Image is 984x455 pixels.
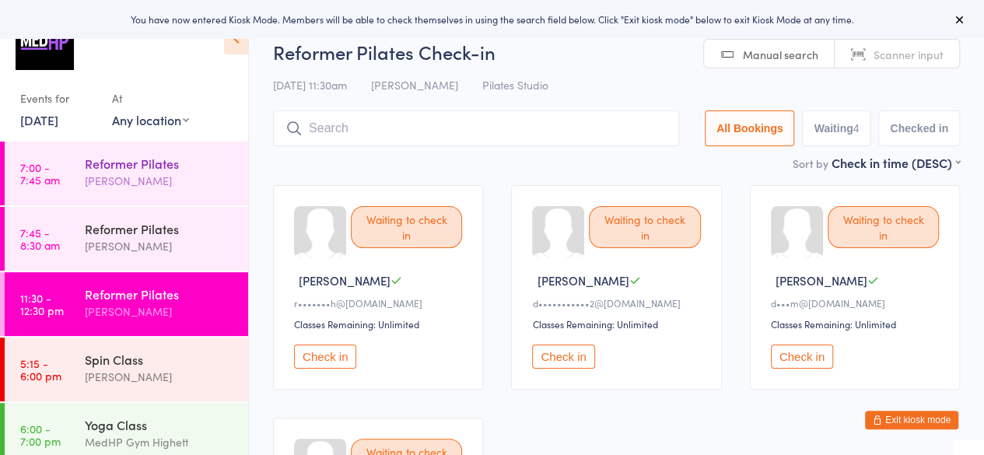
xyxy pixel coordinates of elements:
button: Check in [771,345,833,369]
label: Sort by [793,156,828,171]
span: [DATE] 11:30am [273,77,347,93]
span: Scanner input [874,47,944,62]
a: 7:45 -8:30 amReformer Pilates[PERSON_NAME] [5,207,248,271]
div: Classes Remaining: Unlimited [771,317,944,331]
time: 11:30 - 12:30 pm [20,292,64,317]
button: Waiting4 [802,110,870,146]
div: Yoga Class [85,416,235,433]
span: Manual search [743,47,818,62]
div: Waiting to check in [351,206,462,248]
img: MedHP [16,12,74,70]
div: [PERSON_NAME] [85,303,235,320]
time: 7:00 - 7:45 am [20,161,60,186]
div: [PERSON_NAME] [85,237,235,255]
a: 11:30 -12:30 pmReformer Pilates[PERSON_NAME] [5,272,248,336]
h2: Reformer Pilates Check-in [273,39,960,65]
div: Events for [20,86,96,111]
div: Classes Remaining: Unlimited [532,317,705,331]
a: 7:00 -7:45 amReformer Pilates[PERSON_NAME] [5,142,248,205]
button: Check in [294,345,356,369]
div: MedHP Gym Highett [85,433,235,451]
div: Any location [112,111,189,128]
button: All Bookings [705,110,795,146]
div: Spin Class [85,351,235,368]
div: r•••••••h@[DOMAIN_NAME] [294,296,467,310]
a: [DATE] [20,111,58,128]
div: Classes Remaining: Unlimited [294,317,467,331]
div: d•••••••••••2@[DOMAIN_NAME] [532,296,705,310]
div: Waiting to check in [589,206,700,248]
div: Reformer Pilates [85,155,235,172]
a: 5:15 -6:00 pmSpin Class[PERSON_NAME] [5,338,248,401]
span: Pilates Studio [482,77,548,93]
div: At [112,86,189,111]
button: Checked in [878,110,960,146]
div: [PERSON_NAME] [85,172,235,190]
input: Search [273,110,679,146]
div: You have now entered Kiosk Mode. Members will be able to check themselves in using the search fie... [25,12,959,26]
span: [PERSON_NAME] [776,272,867,289]
div: Reformer Pilates [85,220,235,237]
div: [PERSON_NAME] [85,368,235,386]
div: Waiting to check in [828,206,939,248]
div: d•••m@[DOMAIN_NAME] [771,296,944,310]
time: 5:15 - 6:00 pm [20,357,61,382]
span: [PERSON_NAME] [299,272,390,289]
div: Check in time (DESC) [832,154,960,171]
time: 7:45 - 8:30 am [20,226,60,251]
span: [PERSON_NAME] [371,77,458,93]
button: Exit kiosk mode [865,411,958,429]
button: Check in [532,345,594,369]
div: 4 [853,122,860,135]
time: 6:00 - 7:00 pm [20,422,61,447]
div: Reformer Pilates [85,285,235,303]
span: [PERSON_NAME] [537,272,629,289]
